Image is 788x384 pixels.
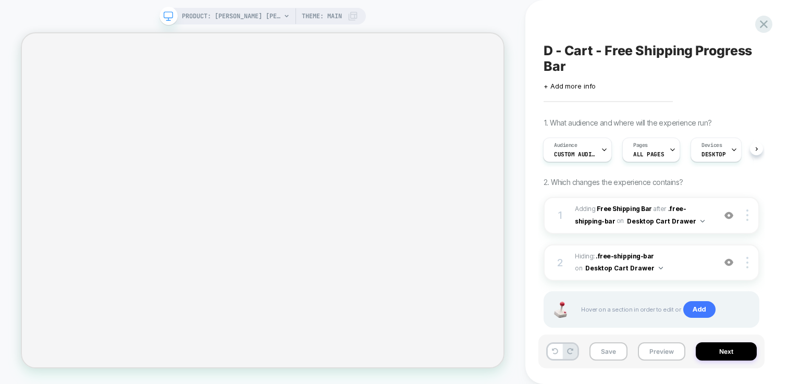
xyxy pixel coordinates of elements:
button: Save [589,342,627,361]
div: 2 [555,253,565,272]
span: AFTER [653,205,667,213]
span: Pages [633,142,648,149]
img: crossed eye [724,211,733,220]
button: Desktop Cart Drawer [585,262,663,275]
b: Free Shipping Bar [597,205,652,213]
img: crossed eye [724,258,733,267]
span: 2. Which changes the experience contains? [544,178,683,187]
button: Preview [638,342,685,361]
span: on [575,263,582,274]
span: on [617,215,624,227]
span: Devices [701,142,722,149]
button: Desktop Cart Drawer [627,215,705,228]
button: Next [696,342,757,361]
span: DESKTOP [701,151,725,158]
span: + Add more info [544,82,596,90]
span: Add [683,301,716,318]
span: Audience [554,142,577,149]
span: 1. What audience and where will the experience run? [544,118,711,127]
div: 1 [555,206,565,225]
img: close [746,257,748,268]
span: Custom Audience [554,151,596,158]
span: Theme: MAIN [302,8,342,24]
span: PRODUCT: [PERSON_NAME] [PERSON_NAME] [black] [182,8,281,24]
span: D - Cart - Free Shipping Progress Bar [544,43,759,74]
img: close [746,209,748,221]
img: down arrow [700,220,705,222]
img: down arrow [659,267,663,269]
span: Adding [575,205,652,213]
span: .free-shipping-bar [596,252,654,260]
img: Joystick [550,302,571,318]
span: Hover on a section in order to edit or [581,301,748,318]
span: ALL PAGES [633,151,664,158]
span: Hiding : [575,251,710,275]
